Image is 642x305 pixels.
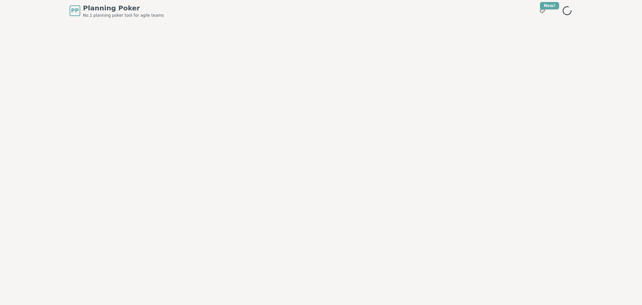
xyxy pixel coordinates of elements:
span: Planning Poker [83,3,164,13]
button: New! [536,5,548,17]
div: New! [540,2,559,9]
a: PPPlanning PokerNo.1 planning poker tool for agile teams [70,3,164,18]
span: PP [71,7,79,15]
span: No.1 planning poker tool for agile teams [83,13,164,18]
